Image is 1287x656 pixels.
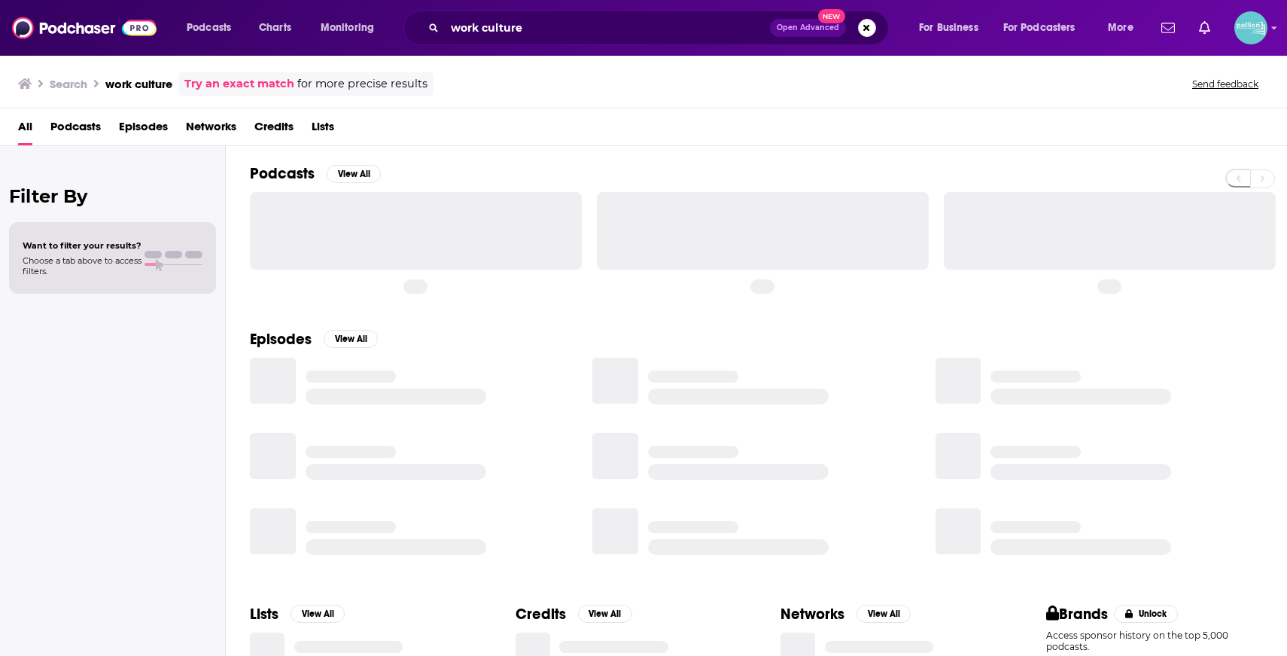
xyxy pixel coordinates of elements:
[186,114,236,145] a: Networks
[777,24,839,32] span: Open Advanced
[50,77,87,91] h3: Search
[250,605,345,624] a: ListsView All
[818,9,845,23] span: New
[1234,11,1267,44] button: Show profile menu
[418,11,903,45] div: Search podcasts, credits, & more...
[1188,78,1263,90] button: Send feedback
[249,16,300,40] a: Charts
[578,605,632,623] button: View All
[445,16,770,40] input: Search podcasts, credits, & more...
[250,164,315,183] h2: Podcasts
[259,17,291,38] span: Charts
[1003,17,1076,38] span: For Podcasters
[780,605,844,624] h2: Networks
[1234,11,1267,44] span: Logged in as JessicaPellien
[770,19,846,37] button: Open AdvancedNew
[254,114,294,145] a: Credits
[23,255,141,276] span: Choose a tab above to access filters.
[187,17,231,38] span: Podcasts
[327,165,381,183] button: View All
[312,114,334,145] a: Lists
[50,114,101,145] a: Podcasts
[18,114,32,145] a: All
[176,16,251,40] button: open menu
[856,605,911,623] button: View All
[184,75,294,93] a: Try an exact match
[1234,11,1267,44] img: User Profile
[908,16,997,40] button: open menu
[1108,17,1133,38] span: More
[23,240,141,251] span: Want to filter your results?
[1097,16,1152,40] button: open menu
[516,605,566,624] h2: Credits
[321,17,374,38] span: Monitoring
[250,330,378,349] a: EpisodesView All
[1046,605,1109,624] h2: Brands
[12,14,157,42] img: Podchaser - Follow, Share and Rate Podcasts
[1193,15,1216,41] a: Show notifications dropdown
[516,605,632,624] a: CreditsView All
[993,16,1097,40] button: open menu
[250,605,278,624] h2: Lists
[1114,605,1178,623] button: Unlock
[105,77,172,91] h3: work culture
[324,330,378,348] button: View All
[1046,630,1264,652] p: Access sponsor history on the top 5,000 podcasts.
[919,17,978,38] span: For Business
[250,164,381,183] a: PodcastsView All
[310,16,394,40] button: open menu
[291,605,345,623] button: View All
[780,605,911,624] a: NetworksView All
[250,330,312,349] h2: Episodes
[119,114,168,145] a: Episodes
[1155,15,1181,41] a: Show notifications dropdown
[297,75,427,93] span: for more precise results
[9,185,216,207] h2: Filter By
